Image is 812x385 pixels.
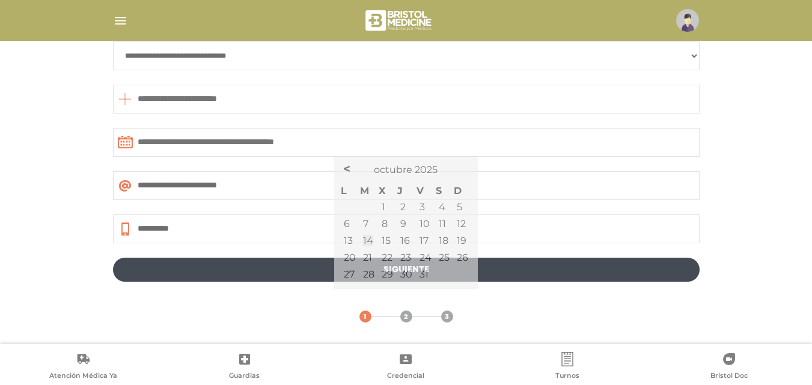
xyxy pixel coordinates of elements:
[420,268,429,280] span: 31
[404,312,408,323] span: 2
[364,312,367,323] span: 1
[382,235,391,246] span: 15
[710,371,748,382] span: Bristol Doc
[363,235,373,246] a: 14
[113,258,700,282] a: Siguiente
[487,352,649,383] a: Turnos
[363,252,372,263] span: 21
[400,235,410,246] span: 16
[363,218,368,229] a: 7
[344,268,355,280] span: 27
[359,311,371,323] a: 1
[397,185,403,196] span: jueves
[454,185,462,196] span: domingo
[457,235,466,246] span: 19
[439,218,446,229] a: 11
[439,201,445,213] a: 4
[374,164,412,175] span: octubre
[420,218,430,229] a: 10
[400,201,406,213] a: 2
[400,252,411,263] span: 23
[343,162,350,176] span: <
[676,9,699,32] img: profile-placeholder.svg
[457,201,462,213] a: 5
[341,185,347,196] span: lunes
[420,235,429,246] span: 17
[436,185,442,196] span: sábado
[340,160,353,178] a: <
[229,371,260,382] span: Guardias
[364,6,435,35] img: bristol-medicine-blanco.png
[325,352,487,383] a: Credencial
[49,371,117,382] span: Atención Médica Ya
[382,268,393,280] span: 29
[441,311,453,323] a: 3
[379,185,385,196] span: miércoles
[400,268,412,280] span: 30
[457,252,468,263] span: 26
[445,312,449,323] span: 3
[420,201,425,213] a: 3
[415,164,438,175] span: 2025
[382,218,388,229] a: 8
[420,252,432,263] span: 24
[113,13,128,28] img: Cober_menu-lines-white.svg
[400,218,406,229] a: 9
[344,218,350,229] a: 6
[417,185,424,196] span: viernes
[457,218,466,229] a: 12
[344,235,353,246] a: 13
[648,352,810,383] a: Bristol Doc
[400,311,412,323] a: 2
[344,252,356,263] span: 20
[555,371,579,382] span: Turnos
[439,235,448,246] span: 18
[360,185,369,196] span: martes
[382,201,385,213] a: 1
[387,371,424,382] span: Credencial
[2,352,164,383] a: Atención Médica Ya
[363,268,374,280] span: 28
[439,252,450,263] span: 25
[382,252,392,263] span: 22
[164,352,326,383] a: Guardias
